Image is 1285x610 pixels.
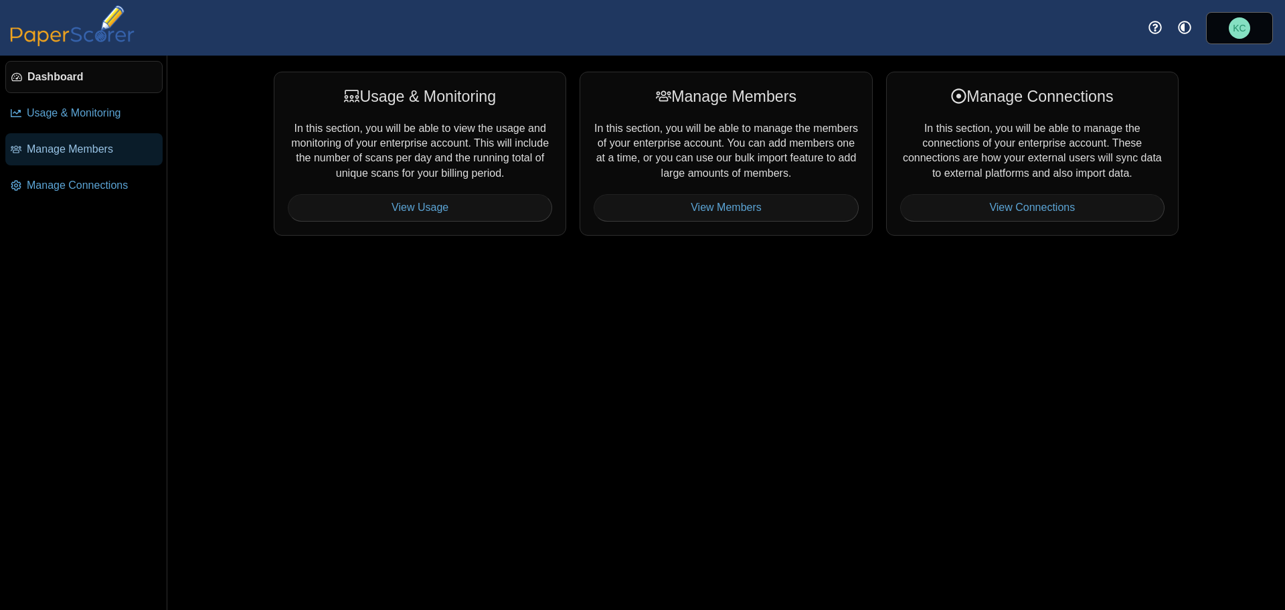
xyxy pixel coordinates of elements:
[5,133,163,165] a: Manage Members
[27,142,157,157] span: Manage Members
[288,86,552,107] div: Usage & Monitoring
[5,97,163,129] a: Usage & Monitoring
[1206,12,1273,44] a: Kevin Clough
[1233,23,1246,33] span: Kevin Clough
[27,106,157,121] span: Usage & Monitoring
[274,72,566,235] div: In this section, you will be able to view the usage and monitoring of your enterprise account. Th...
[594,194,858,221] a: View Members
[900,194,1165,221] a: View Connections
[5,169,163,202] a: Manage Connections
[5,61,163,93] a: Dashboard
[594,86,858,107] div: Manage Members
[1229,17,1250,39] span: Kevin Clough
[580,72,872,235] div: In this section, you will be able to manage the members of your enterprise account. You can add m...
[5,5,139,46] img: PaperScorer
[5,37,139,48] a: PaperScorer
[27,178,157,193] span: Manage Connections
[900,86,1165,107] div: Manage Connections
[288,194,552,221] a: View Usage
[886,72,1179,235] div: In this section, you will be able to manage the connections of your enterprise account. These con...
[27,70,157,84] span: Dashboard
